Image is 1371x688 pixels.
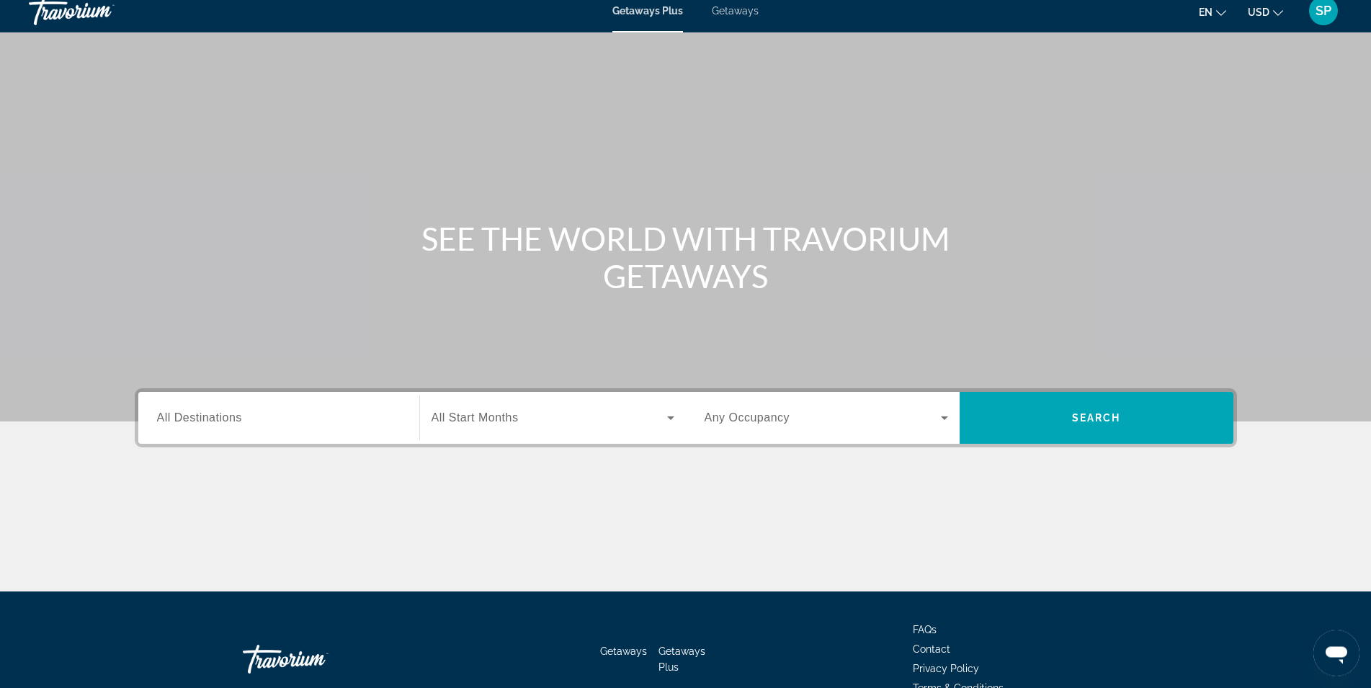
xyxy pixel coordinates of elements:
[960,393,1233,444] button: Search
[658,646,705,674] a: Getaways Plus
[612,6,683,17] a: Getaways Plus
[1248,2,1283,23] button: Change currency
[1316,4,1331,19] span: SP
[913,625,937,636] a: FAQs
[1072,413,1121,424] span: Search
[157,411,401,428] input: Select destination
[1313,630,1359,676] iframe: Button to launch messaging window
[157,412,242,424] span: All Destinations
[138,393,1233,444] div: Search widget
[913,664,979,675] a: Privacy Policy
[1199,7,1213,19] span: en
[1248,7,1269,19] span: USD
[1199,2,1226,23] button: Change language
[712,6,759,17] a: Getaways
[913,644,950,656] a: Contact
[600,646,647,658] a: Getaways
[416,220,956,295] h1: SEE THE WORLD WITH TRAVORIUM GETAWAYS
[243,638,387,682] a: Go Home
[705,412,790,424] span: Any Occupancy
[432,412,519,424] span: All Start Months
